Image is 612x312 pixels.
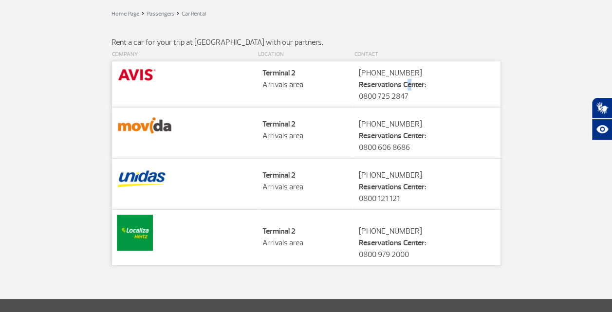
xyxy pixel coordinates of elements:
[592,97,612,119] button: Abrir tradutor de língua de sinais.
[354,61,501,108] td: [PHONE_NUMBER] 0800 725 2847
[258,61,354,108] td: Arrivals area
[354,209,501,265] td: [PHONE_NUMBER] 0800 979 2000
[258,48,354,61] th: LOCATION
[141,7,145,18] a: >
[592,97,612,140] div: Plugin de acessibilidade da Hand Talk.
[117,112,173,139] img: Movida
[262,68,296,78] strong: Terminal 2
[111,48,258,61] th: COMPANY
[359,238,426,248] strong: Reservations Center:
[354,107,501,158] td: [PHONE_NUMBER] 0800 606 8686
[592,119,612,140] button: Abrir recursos assistivos.
[258,209,354,265] td: Arrivals area
[117,215,153,251] img: Localiza
[258,107,354,158] td: Arrivals area
[262,170,296,180] strong: Terminal 2
[359,131,426,141] strong: Reservations Center:
[354,48,501,61] th: CONTACT
[117,66,157,83] img: Avis
[147,10,174,18] a: Passengers
[117,164,167,190] img: Unidas
[258,158,354,209] td: Arrivals area
[359,80,426,90] strong: Reservations Center:
[111,37,501,48] p: Rent a car for your trip at [GEOGRAPHIC_DATA] with our partners.
[262,119,296,129] strong: Terminal 2
[359,182,426,192] strong: Reservations Center:
[262,226,296,236] strong: Terminal 2
[182,10,206,18] a: Car Rental
[111,10,139,18] a: Home Page
[176,7,180,18] a: >
[354,158,501,209] td: [PHONE_NUMBER] 0800 121 121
